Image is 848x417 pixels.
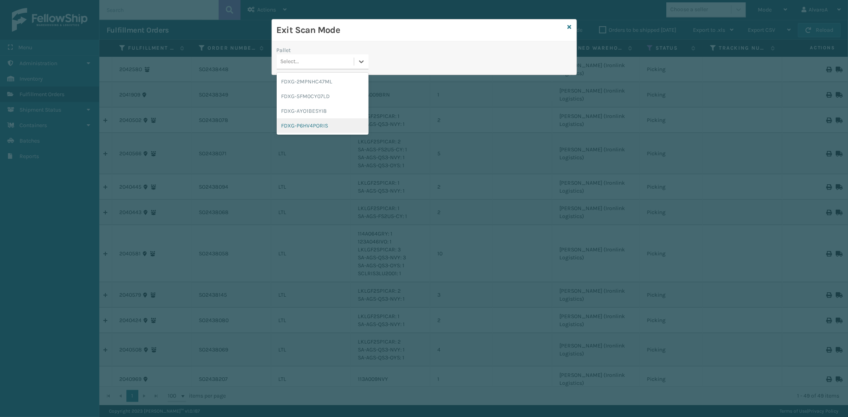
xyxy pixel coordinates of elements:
h3: Exit Scan Mode [277,24,565,36]
div: Select... [281,58,299,66]
div: FDXG-P6HV4PORIS [277,118,369,133]
div: FDXG-2MPNHC47ML [277,74,369,89]
label: Pallet [277,46,291,54]
div: FDXG-5FM0CY07LD [277,89,369,104]
div: FDXG-AYO1BESYI8 [277,104,369,118]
